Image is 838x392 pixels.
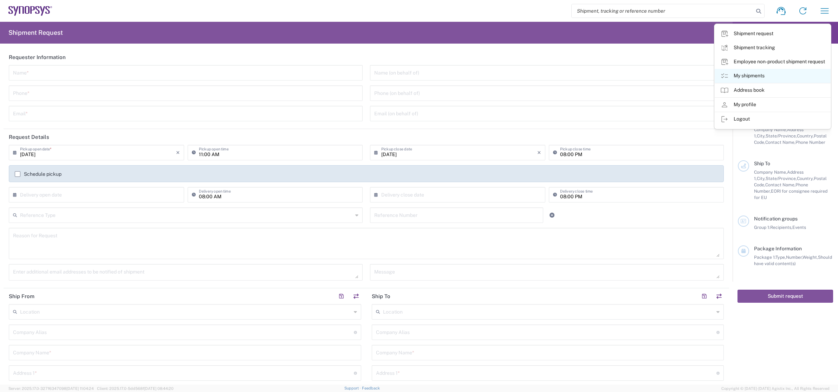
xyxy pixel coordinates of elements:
[372,293,390,300] h2: Ship To
[754,188,827,200] span: EORI for consignee required for EU
[721,385,830,392] span: Copyright © [DATE]-[DATE] Agistix Inc., All Rights Reserved
[9,134,49,141] h2: Request Details
[754,216,798,221] span: Notification groups
[344,386,362,390] a: Support
[754,255,775,260] span: Package 1:
[362,386,380,390] a: Feedback
[715,41,831,55] a: Shipment tracking
[792,225,806,230] span: Events
[715,55,831,69] a: Employee non-product shipment request
[8,386,94,391] span: Server: 2025.17.0-327f6347098
[66,386,94,391] span: [DATE] 11:04:24
[757,133,766,139] span: City,
[757,176,766,181] span: City,
[797,176,814,181] span: Country,
[766,133,797,139] span: State/Province,
[15,171,61,177] label: Schedule pickup
[715,83,831,97] a: Address book
[754,127,787,132] span: Company Name,
[797,133,814,139] span: Country,
[176,147,180,158] i: ×
[766,176,797,181] span: State/Province,
[738,290,833,303] button: Submit request
[803,255,818,260] span: Weight,
[715,27,831,41] a: Shipment request
[715,98,831,112] a: My profile
[547,210,557,220] a: Add Reference
[786,255,803,260] span: Number,
[715,69,831,83] a: My shipments
[572,4,754,18] input: Shipment, tracking or reference number
[715,112,831,126] a: Logout
[97,386,174,391] span: Client: 2025.17.0-5dd568f
[754,161,770,166] span: Ship To
[144,386,174,391] span: [DATE] 08:44:20
[754,169,787,175] span: Company Name,
[537,147,541,158] i: ×
[765,182,795,187] span: Contact Name,
[770,225,792,230] span: Recipients,
[8,28,63,37] h2: Shipment Request
[9,54,66,61] h2: Requester Information
[754,246,802,251] span: Package Information
[775,255,786,260] span: Type,
[795,140,825,145] span: Phone Number
[754,225,770,230] span: Group 1:
[765,140,795,145] span: Contact Name,
[9,293,34,300] h2: Ship From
